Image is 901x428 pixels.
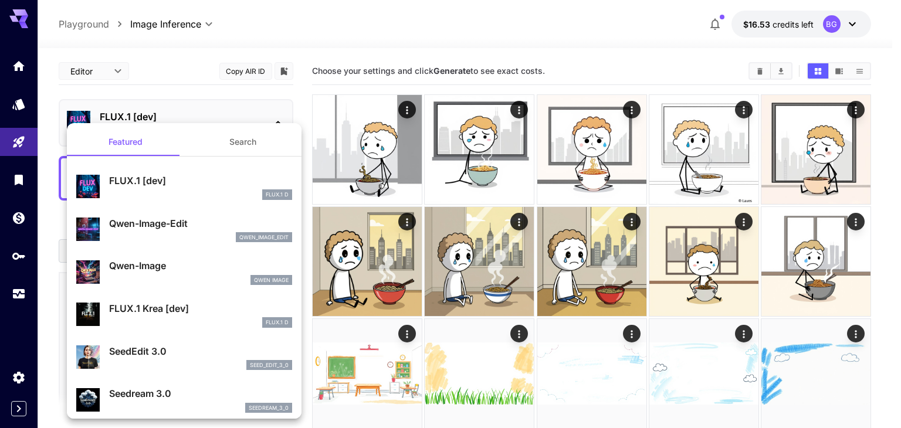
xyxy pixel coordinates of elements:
div: FLUX.1 [dev]FLUX.1 D [76,169,292,205]
p: FLUX.1 D [266,191,289,199]
p: Seedream 3.0 [109,386,292,400]
p: Qwen Image [254,276,289,284]
p: Qwen-Image-Edit [109,216,292,230]
div: FLUX.1 Krea [dev]FLUX.1 D [76,297,292,332]
div: Qwen-ImageQwen Image [76,254,292,290]
p: Qwen-Image [109,259,292,273]
div: SeedEdit 3.0seed_edit_3_0 [76,339,292,375]
p: SeedEdit 3.0 [109,344,292,358]
div: Qwen-Image-Editqwen_image_edit [76,212,292,247]
p: seed_edit_3_0 [250,361,289,369]
button: Featured [67,128,184,156]
p: FLUX.1 Krea [dev] [109,301,292,315]
p: seedream_3_0 [249,404,289,412]
p: qwen_image_edit [239,233,289,242]
p: FLUX.1 D [266,318,289,327]
p: FLUX.1 [dev] [109,174,292,188]
div: Seedream 3.0seedream_3_0 [76,382,292,417]
button: Search [184,128,302,156]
